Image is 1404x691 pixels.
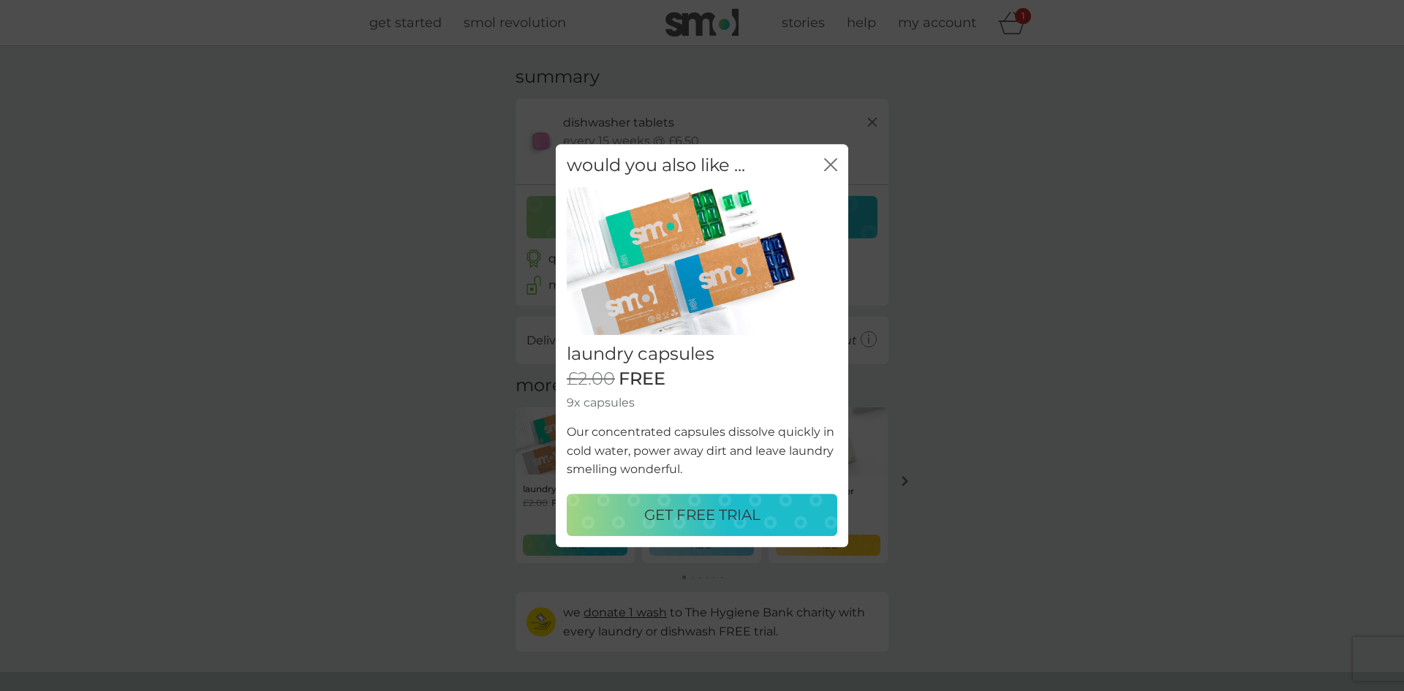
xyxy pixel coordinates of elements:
button: close [824,158,837,173]
h2: laundry capsules [567,344,837,365]
h2: would you also like ... [567,155,745,176]
p: Our concentrated capsules dissolve quickly in cold water, power away dirt and leave laundry smell... [567,423,837,479]
span: £2.00 [567,369,615,390]
p: GET FREE TRIAL [644,503,760,526]
span: FREE [619,369,665,390]
p: 9x capsules [567,393,837,412]
button: GET FREE TRIAL [567,494,837,536]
